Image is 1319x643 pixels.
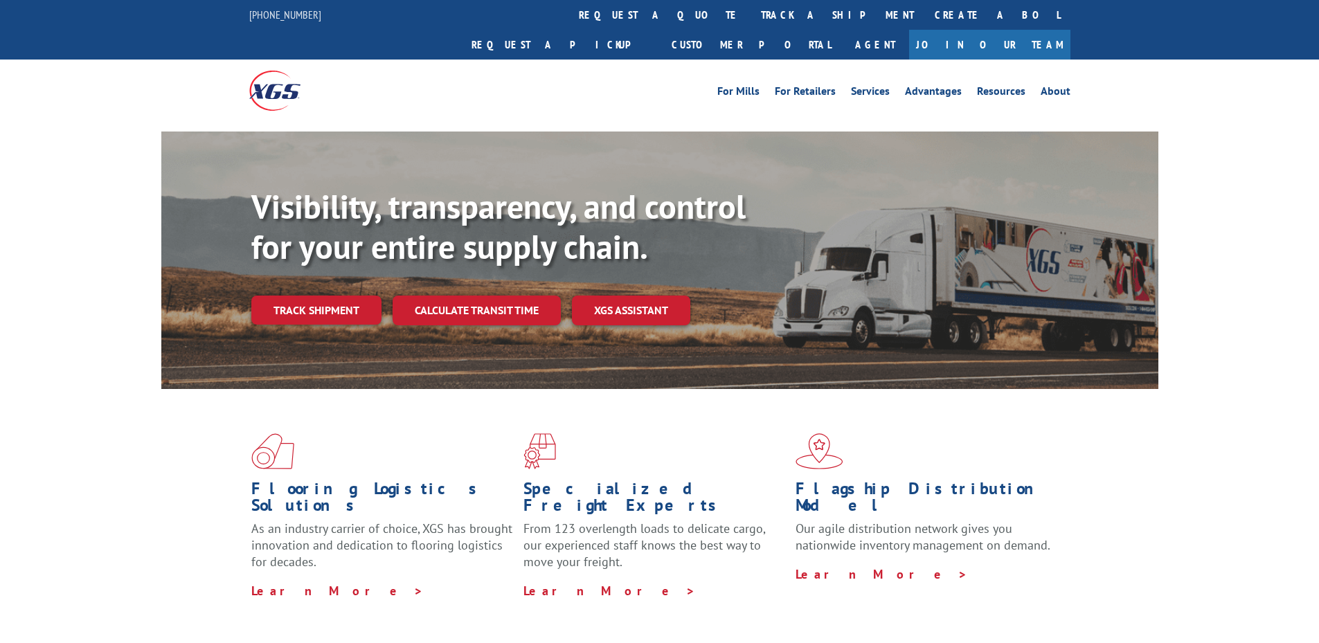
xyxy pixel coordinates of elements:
a: Advantages [905,86,962,101]
a: Track shipment [251,296,382,325]
a: Join Our Team [909,30,1070,60]
a: Learn More > [523,583,696,599]
a: [PHONE_NUMBER] [249,8,321,21]
a: Customer Portal [661,30,841,60]
a: Services [851,86,890,101]
span: Our agile distribution network gives you nationwide inventory management on demand. [796,520,1050,553]
p: From 123 overlength loads to delicate cargo, our experienced staff knows the best way to move you... [523,520,785,582]
a: For Mills [717,86,760,101]
a: About [1041,86,1070,101]
a: Agent [841,30,909,60]
img: xgs-icon-flagship-distribution-model-red [796,433,843,469]
h1: Flooring Logistics Solutions [251,480,513,520]
a: Resources [977,86,1025,101]
img: xgs-icon-focused-on-flooring-red [523,433,556,469]
a: For Retailers [775,86,836,101]
img: xgs-icon-total-supply-chain-intelligence-red [251,433,294,469]
a: Calculate transit time [393,296,561,325]
a: Request a pickup [461,30,661,60]
a: Learn More > [796,566,968,582]
h1: Flagship Distribution Model [796,480,1057,520]
b: Visibility, transparency, and control for your entire supply chain. [251,185,746,268]
h1: Specialized Freight Experts [523,480,785,520]
a: Learn More > [251,583,424,599]
span: As an industry carrier of choice, XGS has brought innovation and dedication to flooring logistics... [251,520,512,570]
a: XGS ASSISTANT [572,296,690,325]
